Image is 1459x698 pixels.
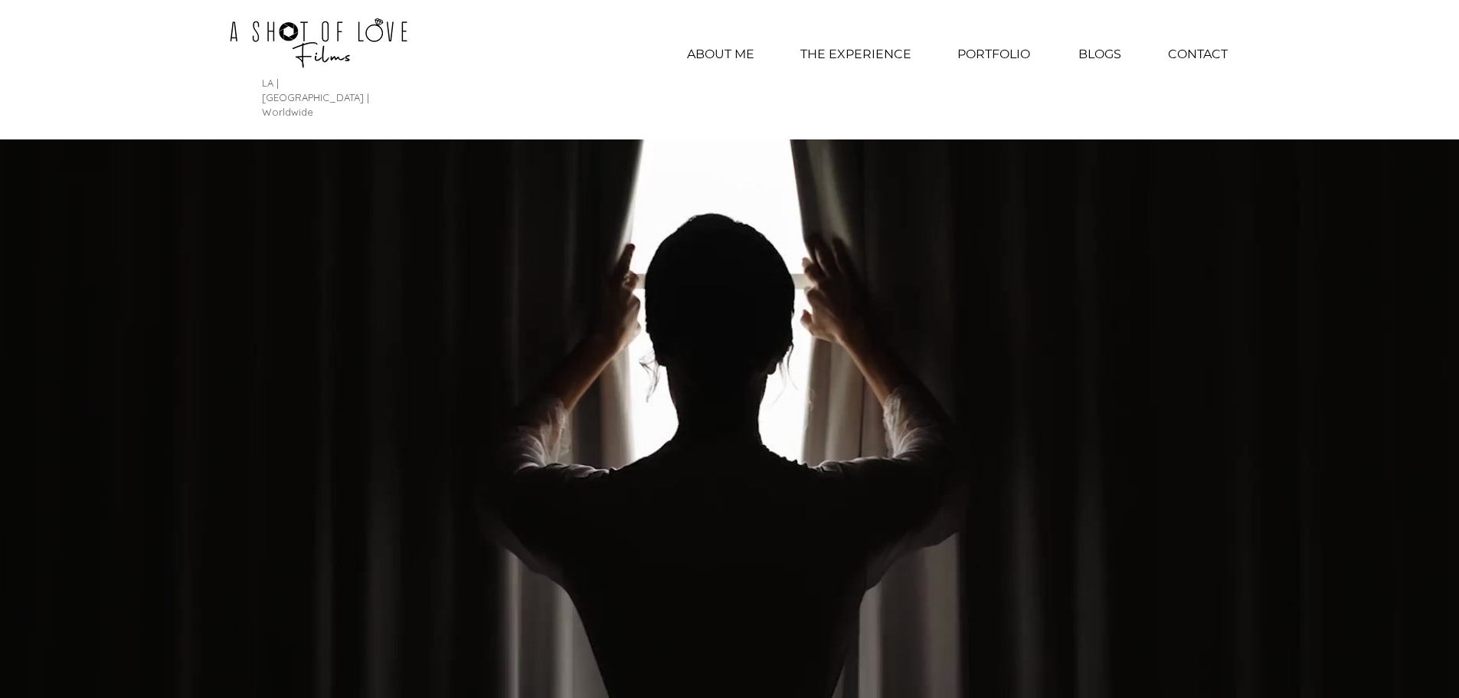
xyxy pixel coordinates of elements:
[1071,35,1129,74] p: BLOGS
[1145,35,1251,74] a: CONTACT
[663,35,1251,74] nav: Site
[663,35,778,74] a: ABOUT ME
[1160,35,1235,74] p: CONTACT
[793,35,919,74] p: THE EXPERIENCE
[950,35,1038,74] p: PORTFOLIO
[262,77,369,118] span: LA | [GEOGRAPHIC_DATA] | Worldwide
[1055,35,1145,74] a: BLOGS
[934,35,1055,74] div: PORTFOLIO
[778,35,934,74] a: THE EXPERIENCE
[679,35,762,74] p: ABOUT ME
